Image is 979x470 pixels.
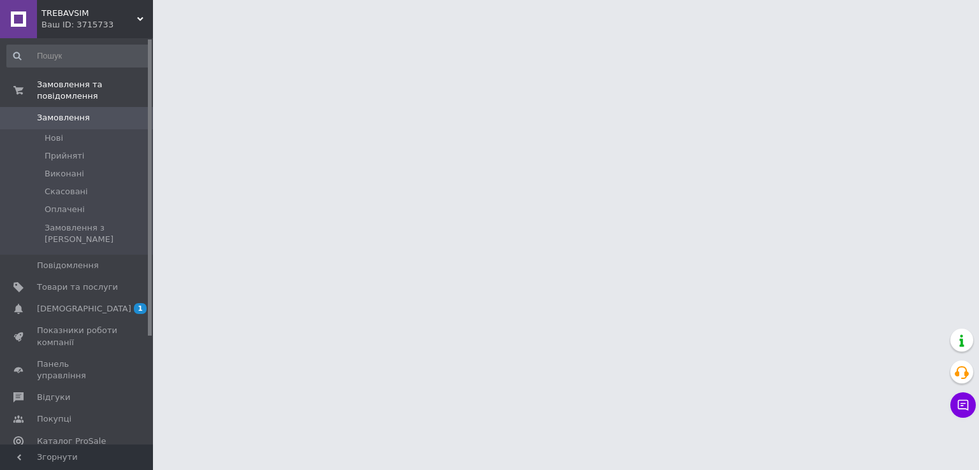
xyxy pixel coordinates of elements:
span: Каталог ProSale [37,436,106,447]
span: Панель управління [37,359,118,381]
span: Нові [45,132,63,144]
span: Замовлення [37,112,90,124]
span: Відгуки [37,392,70,403]
span: Скасовані [45,186,88,197]
span: Показники роботи компанії [37,325,118,348]
span: Покупці [37,413,71,425]
span: Замовлення з [PERSON_NAME] [45,222,149,245]
input: Пошук [6,45,150,68]
span: Повідомлення [37,260,99,271]
span: Замовлення та повідомлення [37,79,153,102]
button: Чат з покупцем [950,392,976,418]
span: Виконані [45,168,84,180]
span: [DEMOGRAPHIC_DATA] [37,303,131,315]
span: TREBAVSIM [41,8,137,19]
span: 1 [134,303,147,314]
div: Ваш ID: 3715733 [41,19,153,31]
span: Прийняті [45,150,84,162]
span: Оплачені [45,204,85,215]
span: Товари та послуги [37,281,118,293]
